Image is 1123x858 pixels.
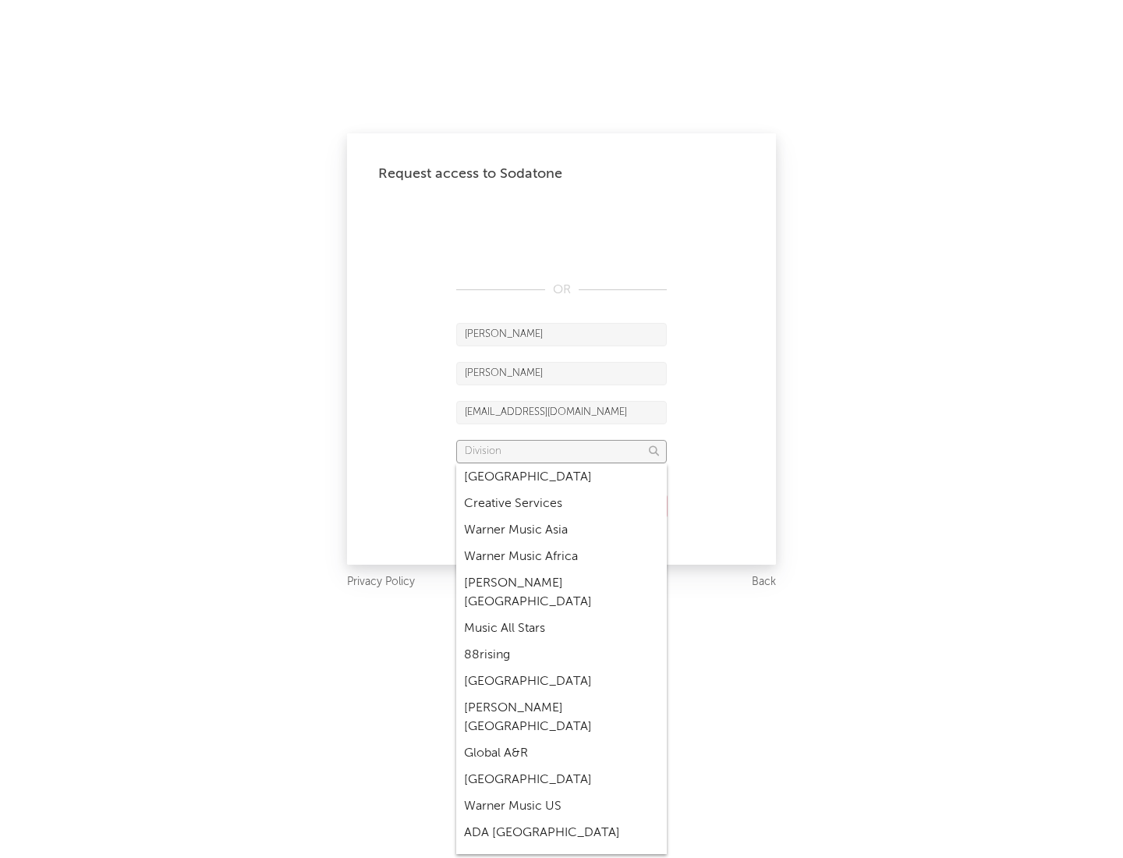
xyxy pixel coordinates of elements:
[456,401,667,424] input: Email
[456,793,667,820] div: Warner Music US
[456,570,667,615] div: [PERSON_NAME] [GEOGRAPHIC_DATA]
[456,767,667,793] div: [GEOGRAPHIC_DATA]
[456,491,667,517] div: Creative Services
[456,695,667,740] div: [PERSON_NAME] [GEOGRAPHIC_DATA]
[456,517,667,544] div: Warner Music Asia
[456,615,667,642] div: Music All Stars
[456,544,667,570] div: Warner Music Africa
[347,573,415,592] a: Privacy Policy
[456,281,667,300] div: OR
[456,323,667,346] input: First Name
[456,642,667,668] div: 88rising
[378,165,745,183] div: Request access to Sodatone
[752,573,776,592] a: Back
[456,464,667,491] div: [GEOGRAPHIC_DATA]
[456,668,667,695] div: [GEOGRAPHIC_DATA]
[456,440,667,463] input: Division
[456,740,667,767] div: Global A&R
[456,362,667,385] input: Last Name
[456,820,667,846] div: ADA [GEOGRAPHIC_DATA]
